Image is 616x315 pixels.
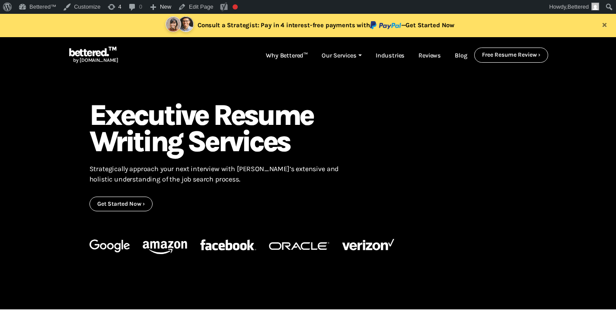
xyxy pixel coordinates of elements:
[89,102,339,155] h1: Executive Resume Writing Services
[482,51,540,58] a: Free Resume Review ›
[162,14,198,37] img: client-faces.svg
[593,14,616,35] button: Close
[97,200,145,207] a: Get Started Now ›
[89,159,339,190] p: Strategically approach your next interview with [PERSON_NAME]’s extensive and holistic understand...
[448,48,474,64] a: Blog
[198,22,454,29] span: Consult a Strategist: Pay in 4 interest-free payments with —
[68,48,118,64] a: bettered.™by [DOMAIN_NAME]
[602,18,607,30] span: ×
[370,21,401,29] img: paypal.svg
[369,48,412,64] a: Industries
[315,48,369,64] a: Our Services
[405,22,454,29] a: Get Started Now
[412,48,448,64] a: Reviews
[233,4,238,10] div: Focus keyphrase not set
[68,57,118,63] span: by [DOMAIN_NAME]
[474,48,548,62] button: Free Resume Review ›
[89,197,153,211] button: Get Started Now ›
[573,272,606,305] iframe: Drift Widget Chat Controller
[568,3,589,10] span: Bettered
[89,225,394,268] img: employers-five.svg
[259,48,315,64] a: Why Bettered™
